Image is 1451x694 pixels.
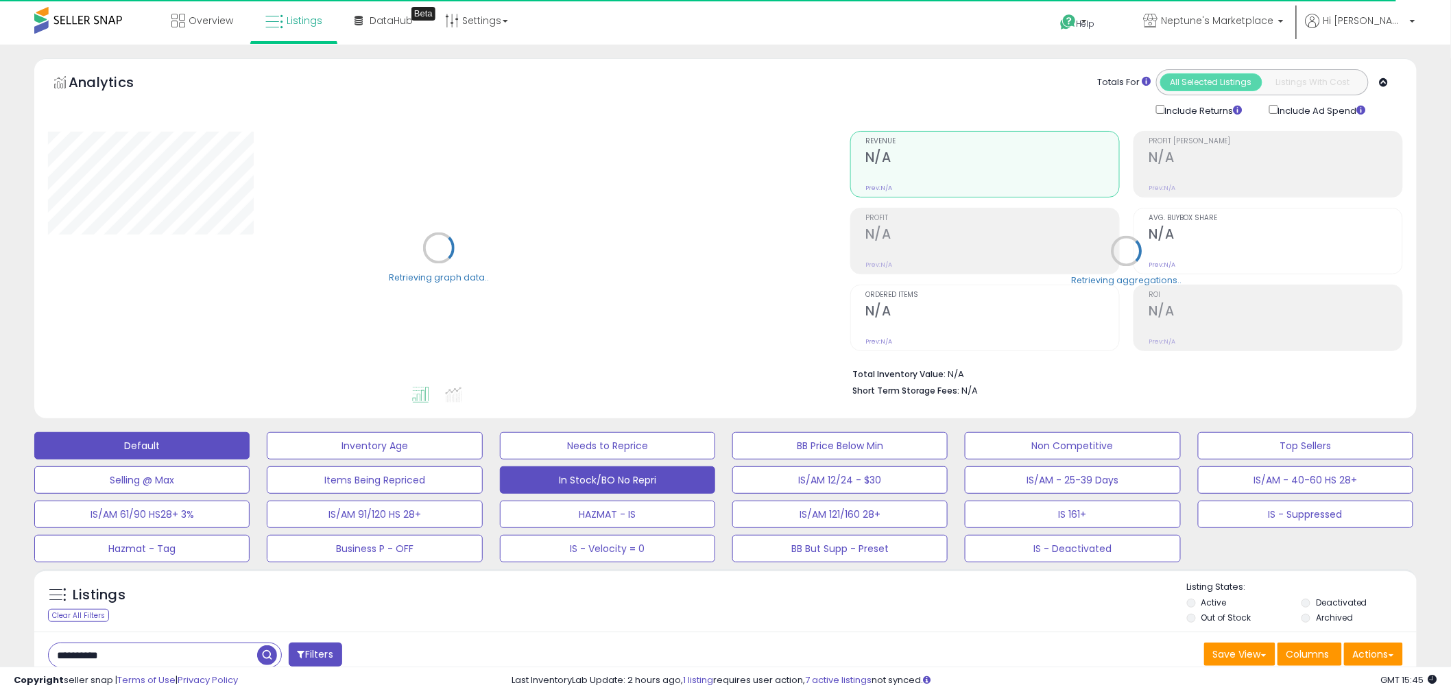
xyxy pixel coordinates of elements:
[1316,612,1353,623] label: Archived
[806,673,872,686] a: 7 active listings
[73,586,125,605] h5: Listings
[267,432,482,459] button: Inventory Age
[1162,14,1274,27] span: Neptune's Marketplace
[1160,73,1262,91] button: All Selected Listings
[34,466,250,494] button: Selling @ Max
[34,432,250,459] button: Default
[732,466,948,494] button: IS/AM 12/24 - $30
[500,501,715,528] button: HAZMAT - IS
[287,14,322,27] span: Listings
[1198,466,1413,494] button: IS/AM - 40-60 HS 28+
[1201,612,1251,623] label: Out of Stock
[69,73,160,95] h5: Analytics
[267,535,482,562] button: Business P - OFF
[1077,18,1095,29] span: Help
[389,272,489,284] div: Retrieving graph data..
[34,501,250,528] button: IS/AM 61/90 HS28+ 3%
[1286,647,1330,661] span: Columns
[1049,3,1122,45] a: Help
[1059,14,1077,31] i: Get Help
[1306,14,1415,45] a: Hi [PERSON_NAME]
[1262,73,1364,91] button: Listings With Cost
[965,432,1180,459] button: Non Competitive
[1187,581,1417,594] p: Listing States:
[1316,597,1367,608] label: Deactivated
[732,432,948,459] button: BB Price Below Min
[411,7,435,21] div: Tooltip anchor
[1323,14,1406,27] span: Hi [PERSON_NAME]
[732,535,948,562] button: BB But Supp - Preset
[14,674,238,687] div: seller snap | |
[1344,643,1403,666] button: Actions
[267,466,482,494] button: Items Being Repriced
[34,535,250,562] button: Hazmat - Tag
[117,673,176,686] a: Terms of Use
[500,535,715,562] button: IS - Velocity = 0
[965,501,1180,528] button: IS 161+
[1146,102,1259,117] div: Include Returns
[370,14,413,27] span: DataHub
[512,674,1437,687] div: Last InventoryLab Update: 2 hours ago, requires user action, not synced.
[500,432,715,459] button: Needs to Reprice
[1198,432,1413,459] button: Top Sellers
[1278,643,1342,666] button: Columns
[684,673,714,686] a: 1 listing
[1259,102,1388,117] div: Include Ad Spend
[14,673,64,686] strong: Copyright
[965,535,1180,562] button: IS - Deactivated
[178,673,238,686] a: Privacy Policy
[1098,76,1151,89] div: Totals For
[1201,597,1227,608] label: Active
[1204,643,1275,666] button: Save View
[732,501,948,528] button: IS/AM 121/160 28+
[189,14,233,27] span: Overview
[965,466,1180,494] button: IS/AM - 25-39 Days
[48,609,109,622] div: Clear All Filters
[289,643,342,667] button: Filters
[500,466,715,494] button: In Stock/BO No Repri
[1072,274,1182,287] div: Retrieving aggregations..
[267,501,482,528] button: IS/AM 91/120 HS 28+
[1198,501,1413,528] button: IS - Suppressed
[1381,673,1437,686] span: 2025-09-15 15:45 GMT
